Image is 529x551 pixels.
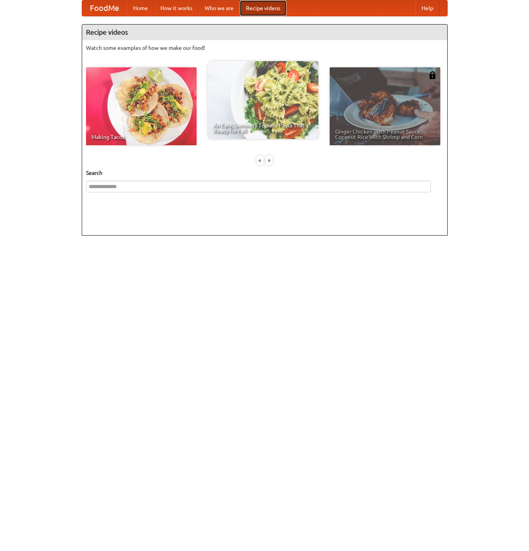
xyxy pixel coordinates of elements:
a: Who we are [199,0,240,16]
img: 483408.png [429,71,436,79]
p: Watch some examples of how we make our food! [86,44,443,52]
span: An Easy, Summery Tomato Pasta That's Ready for Fall [213,123,313,134]
a: Home [127,0,154,16]
span: Making Tacos [91,134,191,140]
a: An Easy, Summery Tomato Pasta That's Ready for Fall [208,61,318,139]
a: Help [415,0,439,16]
div: « [257,155,264,165]
div: » [265,155,272,165]
a: Recipe videos [240,0,286,16]
a: Making Tacos [86,67,197,145]
a: FoodMe [82,0,127,16]
a: How it works [154,0,199,16]
h5: Search [86,169,443,177]
h4: Recipe videos [82,25,447,40]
